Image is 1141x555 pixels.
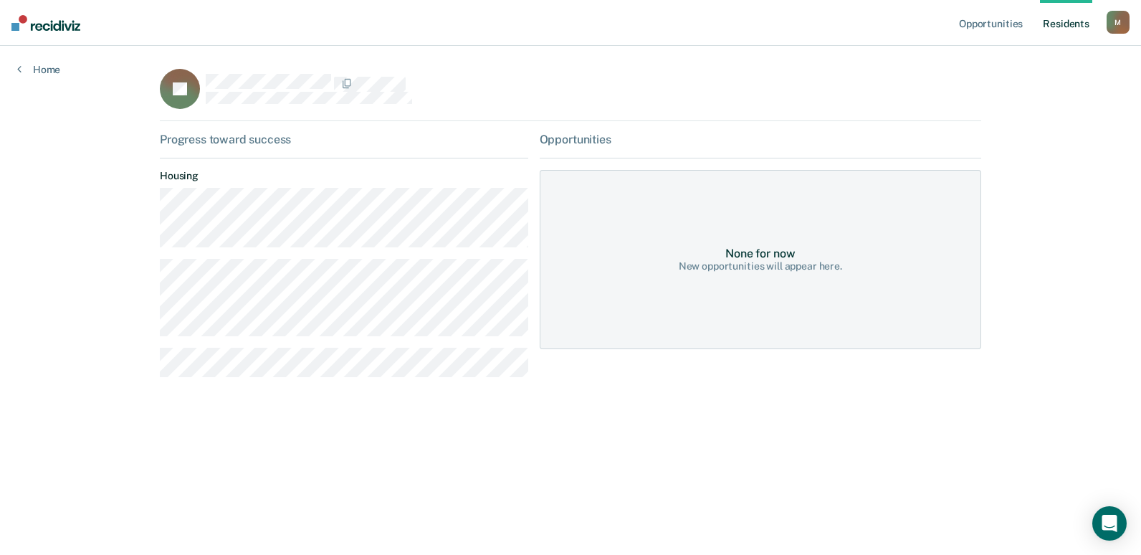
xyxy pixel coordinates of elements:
[1092,506,1127,541] div: Open Intercom Messenger
[160,133,528,146] div: Progress toward success
[11,15,80,31] img: Recidiviz
[540,133,981,146] div: Opportunities
[1107,11,1130,34] button: M
[17,63,60,76] a: Home
[725,247,795,260] div: None for now
[679,260,842,272] div: New opportunities will appear here.
[160,170,528,182] dt: Housing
